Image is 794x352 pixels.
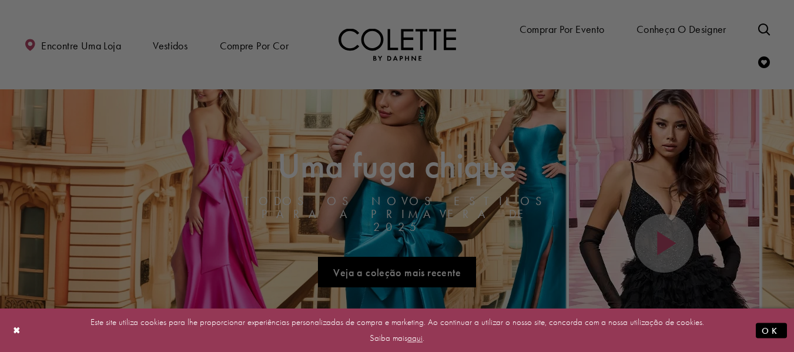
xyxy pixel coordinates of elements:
a: aqui [407,332,423,344]
iframe: CTA pop-up [236,117,559,234]
button: Fechar diálogo [7,320,27,341]
font: OK [762,325,781,337]
button: Enviar diálogo [756,323,787,338]
font: . [423,332,424,344]
font: Este site utiliza cookies para lhe proporcionar experiências personalizadas de compra e marketing... [91,316,704,344]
